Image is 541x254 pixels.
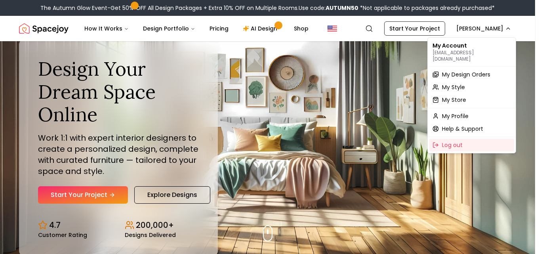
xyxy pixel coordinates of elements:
a: My Design Orders [429,68,514,81]
a: My Store [429,94,514,106]
span: My Style [442,83,465,91]
span: My Design Orders [442,71,490,78]
span: Log out [442,141,463,149]
div: My Account [429,39,514,65]
span: My Store [442,96,466,104]
a: My Profile [429,110,514,122]
a: My Style [429,81,514,94]
a: Help & Support [429,122,514,135]
p: [EMAIL_ADDRESS][DOMAIN_NAME] [432,50,511,62]
div: [PERSON_NAME] [427,37,516,153]
span: My Profile [442,112,469,120]
span: Help & Support [442,125,483,133]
